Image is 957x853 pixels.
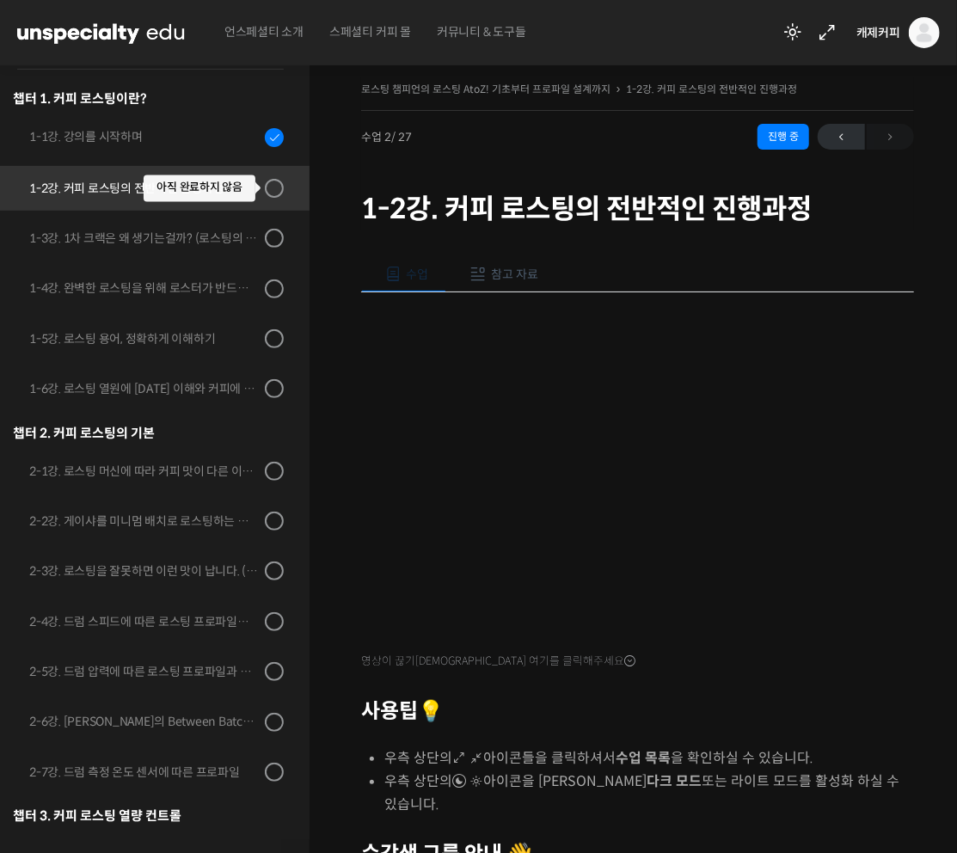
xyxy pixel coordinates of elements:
[361,132,412,143] span: 수업 2
[29,127,260,146] div: 1-1강. 강의를 시작하며
[13,804,284,827] div: 챕터 3. 커피 로스팅 열량 컨트롤
[13,421,284,445] div: 챕터 2. 커피 로스팅의 기본
[361,698,444,724] strong: 사용팁
[29,662,260,681] div: 2-5강. 드럼 압력에 따른 로스팅 프로파일과 센서리
[29,612,260,631] div: 2-4강. 드럼 스피드에 따른 로스팅 프로파일과 센서리
[29,712,260,731] div: 2-6강. [PERSON_NAME]의 Between Batch Protocol
[222,545,330,588] a: 설정
[616,749,671,767] b: 수업 목록
[647,772,702,790] b: 다크 모드
[29,279,260,298] div: 1-4강. 완벽한 로스팅을 위해 로스터가 반드시 갖춰야 할 것 (로스팅 목표 설정하기)
[5,545,113,588] a: 홈
[29,179,260,198] div: 1-2강. 커피 로스팅의 전반적인 진행과정
[391,130,412,144] span: / 27
[818,124,865,150] a: ←이전
[29,763,260,782] div: 2-7강. 드럼 측정 온도 센서에 따른 프로파일
[856,25,900,40] span: 캐제커피
[266,571,286,585] span: 설정
[29,562,260,580] div: 2-3강. 로스팅을 잘못하면 이런 맛이 납니다. (로스팅 디팩트의 이해)
[418,698,444,724] strong: 💡
[758,124,809,150] div: 진행 중
[29,462,260,481] div: 2-1강. 로스팅 머신에 따라 커피 맛이 다른 이유 (로스팅 머신의 매커니즘과 열원)
[29,379,260,398] div: 1-6강. 로스팅 열원에 [DATE] 이해와 커피에 미치는 영향
[29,512,260,531] div: 2-2강. 게이샤를 미니멈 배치로 로스팅하는 이유 (로스터기 용량과 배치 사이즈)
[29,229,260,248] div: 1-3강. 1차 크랙은 왜 생기는걸까? (로스팅의 물리적, 화학적 변화)
[361,193,914,225] h1: 1-2강. 커피 로스팅의 전반적인 진행과정
[157,572,178,586] span: 대화
[54,571,64,585] span: 홈
[29,329,260,348] div: 1-5강. 로스팅 용어, 정확하게 이해하기
[361,654,635,668] span: 영상이 끊기[DEMOGRAPHIC_DATA] 여기를 클릭해주세요
[491,267,538,282] span: 참고 자료
[361,83,610,95] a: 로스팅 챔피언의 로스팅 AtoZ! 기초부터 프로파일 설계까지
[384,770,914,816] li: 우측 상단의 아이콘을 [PERSON_NAME] 또는 라이트 모드를 활성화 하실 수 있습니다.
[626,83,797,95] a: 1-2강. 커피 로스팅의 전반적인 진행과정
[113,545,222,588] a: 대화
[406,267,428,282] span: 수업
[384,746,914,770] li: 우측 상단의 아이콘들을 클릭하셔서 을 확인하실 수 있습니다.
[818,126,865,149] span: ←
[13,87,284,110] h3: 챕터 1. 커피 로스팅이란?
